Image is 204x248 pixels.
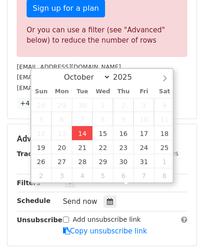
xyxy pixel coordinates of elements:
[92,112,113,126] span: October 8, 2025
[154,140,175,154] span: October 25, 2025
[17,134,187,144] h5: Advanced
[134,126,154,140] span: October 17, 2025
[17,179,41,187] strong: Filters
[51,168,72,182] span: November 3, 2025
[31,126,52,140] span: October 12, 2025
[17,216,63,224] strong: Unsubscribe
[134,154,154,168] span: October 31, 2025
[113,168,134,182] span: November 6, 2025
[111,73,144,82] input: Year
[31,98,52,112] span: September 28, 2025
[154,112,175,126] span: October 11, 2025
[154,154,175,168] span: November 1, 2025
[134,98,154,112] span: October 3, 2025
[92,154,113,168] span: October 29, 2025
[63,227,147,235] a: Copy unsubscribe link
[73,215,141,225] label: Add unsubscribe link
[113,126,134,140] span: October 16, 2025
[17,150,48,158] strong: Tracking
[134,140,154,154] span: October 24, 2025
[154,89,175,95] span: Sat
[72,112,92,126] span: October 7, 2025
[134,168,154,182] span: November 7, 2025
[17,98,56,109] a: +47 more
[51,112,72,126] span: October 6, 2025
[72,140,92,154] span: October 21, 2025
[134,89,154,95] span: Fri
[113,154,134,168] span: October 30, 2025
[51,154,72,168] span: October 27, 2025
[31,140,52,154] span: October 19, 2025
[72,89,92,95] span: Tue
[92,140,113,154] span: October 22, 2025
[113,112,134,126] span: October 9, 2025
[154,126,175,140] span: October 18, 2025
[31,168,52,182] span: November 2, 2025
[92,126,113,140] span: October 15, 2025
[113,98,134,112] span: October 2, 2025
[63,197,98,206] span: Send now
[51,126,72,140] span: October 13, 2025
[154,98,175,112] span: October 4, 2025
[92,168,113,182] span: November 5, 2025
[92,98,113,112] span: October 1, 2025
[17,197,50,204] strong: Schedule
[157,203,204,248] iframe: Chat Widget
[72,168,92,182] span: November 4, 2025
[31,112,52,126] span: October 5, 2025
[154,168,175,182] span: November 8, 2025
[72,126,92,140] span: October 14, 2025
[72,154,92,168] span: October 28, 2025
[72,98,92,112] span: September 30, 2025
[17,74,121,81] small: [EMAIL_ADDRESS][DOMAIN_NAME]
[134,112,154,126] span: October 10, 2025
[27,25,177,46] div: Or you can use a filter (see "Advanced" below) to reduce the number of rows
[17,84,121,91] small: [EMAIL_ADDRESS][DOMAIN_NAME]
[51,89,72,95] span: Mon
[17,63,121,70] small: [EMAIL_ADDRESS][DOMAIN_NAME]
[51,140,72,154] span: October 20, 2025
[31,89,52,95] span: Sun
[113,89,134,95] span: Thu
[113,140,134,154] span: October 23, 2025
[51,98,72,112] span: September 29, 2025
[92,89,113,95] span: Wed
[31,154,52,168] span: October 26, 2025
